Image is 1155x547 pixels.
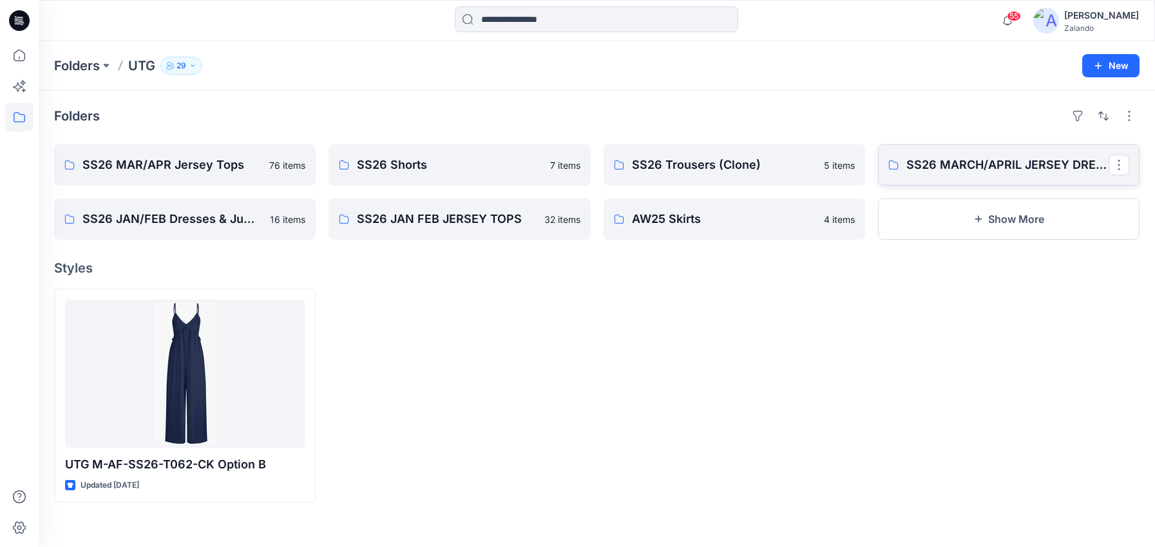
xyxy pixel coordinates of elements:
p: SS26 Shorts [357,156,542,174]
a: SS26 Trousers (Clone)5 items [604,144,865,186]
p: SS26 JAN/FEB Dresses & Jumpsuits [82,210,262,228]
p: UTG [128,57,155,75]
p: AW25 Skirts [632,210,816,228]
p: SS26 MARCH/APRIL JERSEY DRESSES [906,156,1109,174]
a: Folders [54,57,100,75]
p: SS26 JAN FEB JERSEY TOPS [357,210,536,228]
button: 29 [160,57,202,75]
a: SS26 Shorts7 items [329,144,590,186]
p: 7 items [550,158,580,172]
h4: Folders [54,108,100,124]
p: UTG M-AF-SS26-T062-CK Option B [65,456,305,474]
p: 29 [177,59,186,73]
a: SS26 JAN FEB JERSEY TOPS32 items [329,198,590,240]
a: SS26 JAN/FEB Dresses & Jumpsuits16 items [54,198,316,240]
p: 4 items [824,213,855,226]
p: 32 items [544,213,580,226]
p: SS26 MAR/APR Jersey Tops [82,156,262,174]
span: 55 [1007,11,1021,21]
button: New [1082,54,1140,77]
a: SS26 MARCH/APRIL JERSEY DRESSES [878,144,1140,186]
p: SS26 Trousers (Clone) [632,156,816,174]
button: Show More [878,198,1140,240]
p: Updated [DATE] [81,479,139,492]
img: avatar [1033,8,1059,34]
p: 76 items [269,158,305,172]
a: AW25 Skirts4 items [604,198,865,240]
div: [PERSON_NAME] [1064,8,1139,23]
a: UTG M-AF-SS26-T062-CK Option B [65,300,305,448]
div: Zalando [1064,23,1139,33]
p: 5 items [824,158,855,172]
h4: Styles [54,260,1140,276]
a: SS26 MAR/APR Jersey Tops76 items [54,144,316,186]
p: 16 items [270,213,305,226]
